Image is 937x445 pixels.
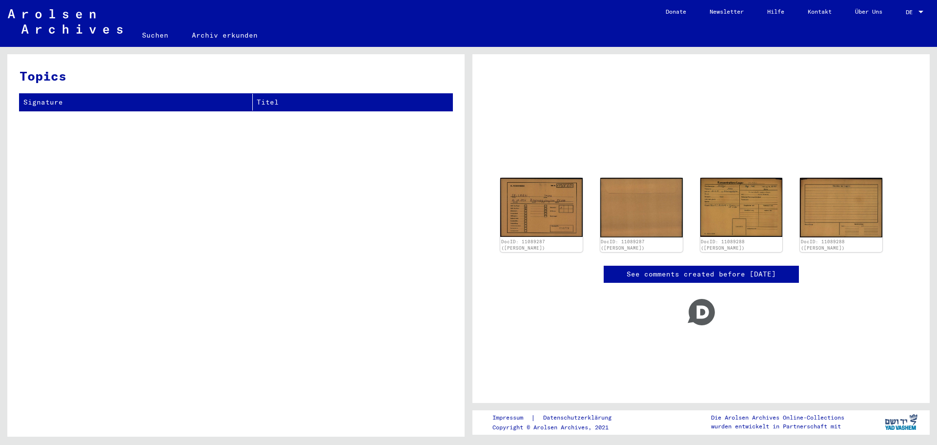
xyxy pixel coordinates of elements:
span: DE [906,9,917,16]
img: Arolsen_neg.svg [8,9,122,34]
a: See comments created before [DATE] [627,269,776,279]
img: yv_logo.png [883,410,919,434]
p: Die Arolsen Archives Online-Collections [711,413,844,422]
a: DocID: 11089287 ([PERSON_NAME]) [501,239,545,251]
a: DocID: 11089288 ([PERSON_NAME]) [801,239,845,251]
a: DocID: 11089288 ([PERSON_NAME]) [701,239,745,251]
a: Datenschutzerklärung [535,413,623,423]
p: wurden entwickelt in Partnerschaft mit [711,422,844,431]
p: Copyright © Arolsen Archives, 2021 [492,423,623,432]
a: Impressum [492,413,531,423]
img: 001.jpg [700,178,783,237]
th: Titel [253,94,452,111]
h3: Topics [20,66,452,85]
th: Signature [20,94,253,111]
img: 002.jpg [600,178,683,237]
img: 001.jpg [500,178,583,237]
a: Archiv erkunden [180,23,269,47]
img: 002.jpg [800,178,882,237]
a: DocID: 11089287 ([PERSON_NAME]) [601,239,645,251]
div: | [492,413,623,423]
a: Suchen [130,23,180,47]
